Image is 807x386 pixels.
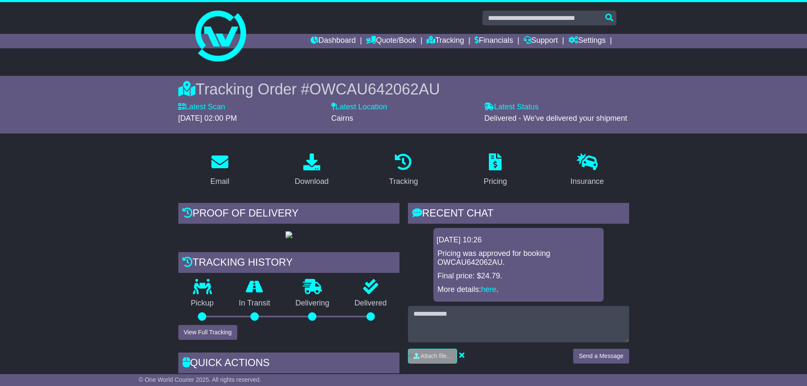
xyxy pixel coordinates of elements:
a: Settings [569,34,606,48]
a: Dashboard [311,34,356,48]
a: Tracking [427,34,464,48]
a: Tracking [383,150,423,190]
a: Download [289,150,334,190]
p: Delivering [283,299,342,308]
div: Tracking [389,176,418,187]
div: Proof of Delivery [178,203,399,226]
label: Latest Location [331,103,387,112]
p: More details: . [438,285,599,294]
div: Quick Actions [178,353,399,375]
span: © One World Courier 2025. All rights reserved. [139,376,261,383]
button: View Full Tracking [178,325,237,340]
div: Tracking Order # [178,80,629,98]
a: Quote/Book [366,34,416,48]
span: Delivered - We've delivered your shipment [484,114,627,122]
p: Pricing was approved for booking OWCAU642062AU. [438,249,599,267]
p: Pickup [178,299,227,308]
label: Latest Status [484,103,538,112]
a: Pricing [478,150,513,190]
a: Financials [474,34,513,48]
div: RECENT CHAT [408,203,629,226]
label: Latest Scan [178,103,225,112]
p: Delivered [342,299,399,308]
span: [DATE] 02:00 PM [178,114,237,122]
a: Email [205,150,235,190]
p: In Transit [226,299,283,308]
div: Insurance [571,176,604,187]
span: OWCAU642062AU [309,81,440,98]
img: GetPodImage [286,231,292,238]
div: Download [295,176,329,187]
a: Support [524,34,558,48]
div: Pricing [484,176,507,187]
a: Insurance [565,150,610,190]
p: Final price: $24.79. [438,272,599,281]
span: Cairns [331,114,353,122]
button: Send a Message [573,349,629,364]
a: here [481,285,496,294]
div: Email [210,176,229,187]
div: [DATE] 10:26 [437,236,600,245]
div: Tracking history [178,252,399,275]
